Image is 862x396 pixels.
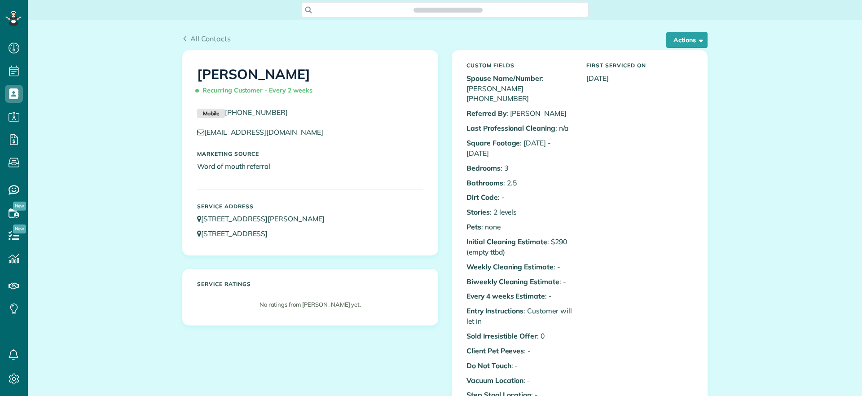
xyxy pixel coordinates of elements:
p: : - [466,262,573,272]
p: No ratings from [PERSON_NAME] yet. [202,300,419,309]
b: Every 4 weeks Estimate [466,291,545,300]
b: Sold Irresistible Offer [466,331,537,340]
p: : none [466,222,573,232]
b: Spouse Name/Number [466,74,542,83]
p: : - [466,361,573,371]
h5: Service Address [197,203,423,209]
b: Biweekly Cleaning Estimate [466,277,559,286]
a: Mobile[PHONE_NUMBER] [197,108,288,117]
p: : 2 levels [466,207,573,217]
b: Stories [466,207,490,216]
b: Vacuum Location [466,376,523,385]
b: Bathrooms [466,178,503,187]
b: Last Professional Cleaning [466,123,555,132]
p: : - [466,192,573,202]
p: Word of mouth referral [197,161,423,172]
a: [STREET_ADDRESS][PERSON_NAME] [197,214,333,223]
b: Initial Cleaning Estimate [466,237,547,246]
b: Entry Instructions [466,306,523,315]
b: Pets [466,222,481,231]
b: Referred By [466,109,506,118]
a: [EMAIL_ADDRESS][DOMAIN_NAME] [197,128,332,136]
button: Actions [666,32,708,48]
small: Mobile [197,109,225,119]
h5: Marketing Source [197,151,423,157]
b: Client Pet Peeves [466,346,524,355]
p: : [PERSON_NAME] [PHONE_NUMBER] [466,73,573,104]
b: Dirt Code [466,193,498,202]
span: New [13,202,26,211]
b: Square Footage [466,138,520,147]
p: : 3 [466,163,573,173]
p: : $290 (empty ttbd) [466,237,573,257]
span: Search ZenMaid… [422,5,473,14]
p: : 2.5 [466,178,573,188]
h5: First Serviced On [586,62,693,68]
h1: [PERSON_NAME] [197,67,423,98]
a: [STREET_ADDRESS] [197,229,276,238]
p: : - [466,277,573,287]
p: : - [466,375,573,386]
p: : - [466,346,573,356]
span: Recurring Customer - Every 2 weeks [197,83,316,98]
a: All Contacts [182,33,231,44]
span: All Contacts [190,34,231,43]
b: Bedrooms [466,163,501,172]
p: : n/a [466,123,573,133]
p: : 0 [466,331,573,341]
h5: Service ratings [197,281,423,287]
p: : Customer will let in [466,306,573,326]
h5: Custom Fields [466,62,573,68]
p: : [DATE] - [DATE] [466,138,573,158]
p: : [PERSON_NAME] [466,108,573,119]
span: New [13,224,26,233]
b: Weekly Cleaning Estimate [466,262,554,271]
p: : - [466,291,573,301]
b: Do Not Touch [466,361,511,370]
p: [DATE] [586,73,693,84]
